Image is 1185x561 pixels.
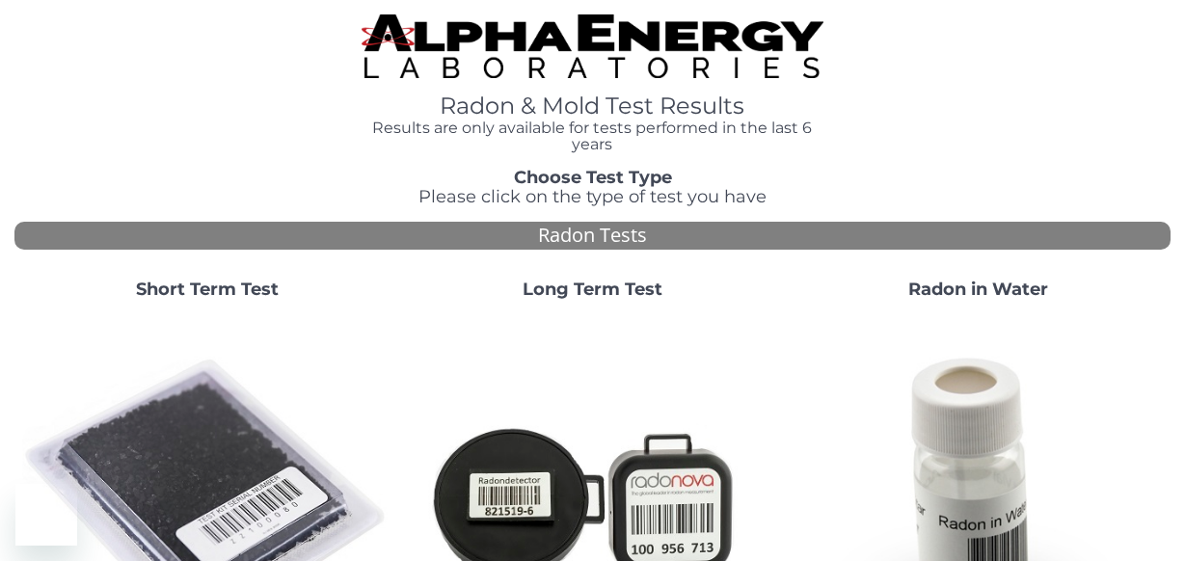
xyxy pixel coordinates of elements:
strong: Choose Test Type [514,167,672,188]
div: Radon Tests [14,222,1171,250]
h1: Radon & Mold Test Results [362,93,824,119]
strong: Radon in Water [908,279,1048,300]
img: TightCrop.jpg [362,14,824,78]
iframe: Button to launch messaging window [15,484,77,546]
strong: Short Term Test [136,279,279,300]
strong: Long Term Test [523,279,662,300]
h4: Results are only available for tests performed in the last 6 years [362,120,824,153]
span: Please click on the type of test you have [418,186,767,207]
